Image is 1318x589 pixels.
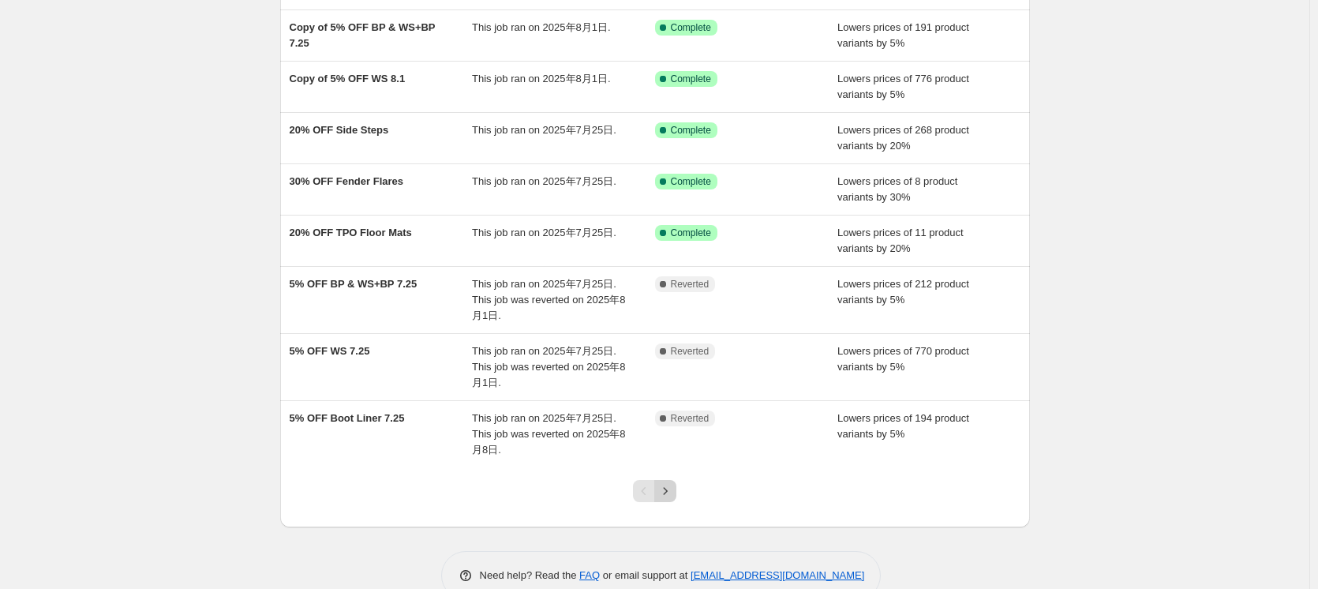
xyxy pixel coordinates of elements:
[837,124,969,152] span: Lowers prices of 268 product variants by 20%
[671,175,711,188] span: Complete
[671,124,711,137] span: Complete
[472,412,625,456] span: This job ran on 2025年7月25日. This job was reverted on 2025年8月8日.
[472,73,611,84] span: This job ran on 2025年8月1日.
[600,569,691,581] span: or email support at
[671,227,711,239] span: Complete
[290,412,405,424] span: 5% OFF Boot Liner 7.25
[290,124,389,136] span: 20% OFF Side Steps
[671,21,711,34] span: Complete
[671,278,710,291] span: Reverted
[654,480,676,502] button: Next
[671,412,710,425] span: Reverted
[290,227,412,238] span: 20% OFF TPO Floor Mats
[837,227,964,254] span: Lowers prices of 11 product variants by 20%
[472,227,616,238] span: This job ran on 2025年7月25日.
[671,73,711,85] span: Complete
[290,278,417,290] span: 5% OFF BP & WS+BP 7.25
[290,345,370,357] span: 5% OFF WS 7.25
[480,569,580,581] span: Need help? Read the
[472,124,616,136] span: This job ran on 2025年7月25日.
[837,412,969,440] span: Lowers prices of 194 product variants by 5%
[837,73,969,100] span: Lowers prices of 776 product variants by 5%
[472,345,625,388] span: This job ran on 2025年7月25日. This job was reverted on 2025年8月1日.
[633,480,676,502] nav: Pagination
[472,175,616,187] span: This job ran on 2025年7月25日.
[290,21,436,49] span: Copy of 5% OFF BP & WS+BP 7.25
[837,21,969,49] span: Lowers prices of 191 product variants by 5%
[837,345,969,373] span: Lowers prices of 770 product variants by 5%
[472,21,611,33] span: This job ran on 2025年8月1日.
[579,569,600,581] a: FAQ
[837,175,957,203] span: Lowers prices of 8 product variants by 30%
[290,73,406,84] span: Copy of 5% OFF WS 8.1
[290,175,404,187] span: 30% OFF Fender Flares
[671,345,710,358] span: Reverted
[837,278,969,306] span: Lowers prices of 212 product variants by 5%
[691,569,864,581] a: [EMAIL_ADDRESS][DOMAIN_NAME]
[472,278,625,321] span: This job ran on 2025年7月25日. This job was reverted on 2025年8月1日.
